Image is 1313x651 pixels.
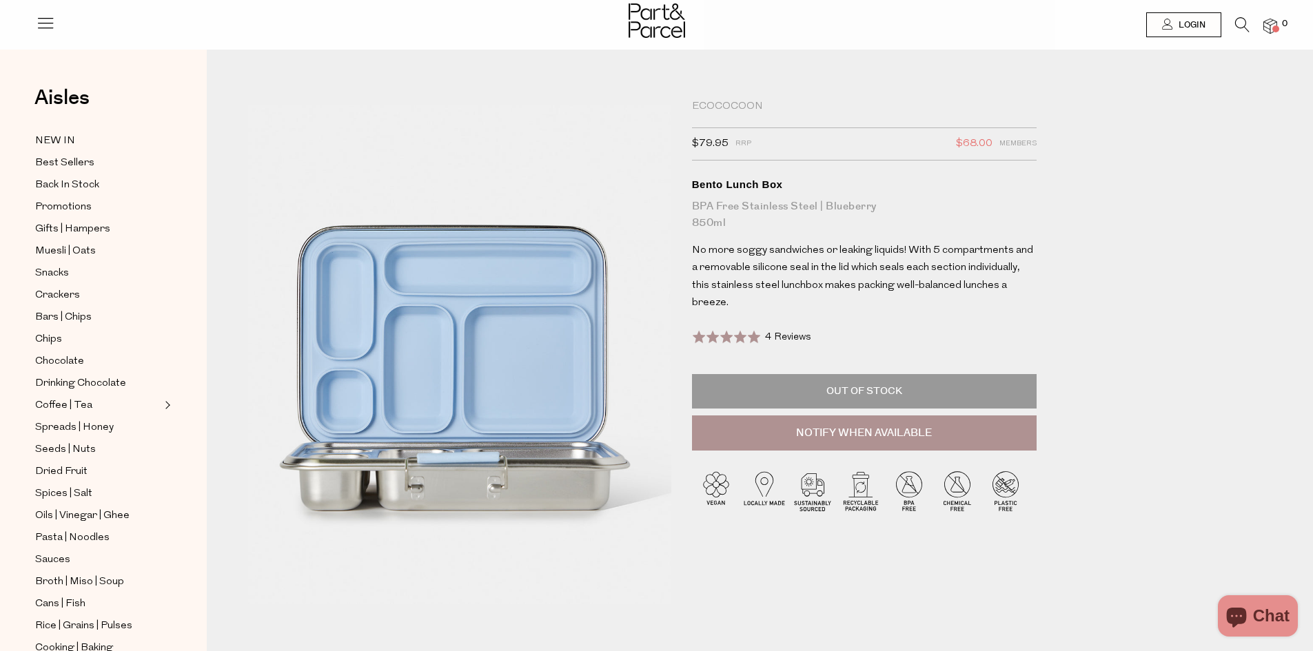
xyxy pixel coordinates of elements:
a: Dried Fruit [35,463,161,480]
a: Chocolate [35,353,161,370]
span: Broth | Miso | Soup [35,574,124,590]
div: Bento Lunch Box [692,178,1037,192]
span: Pasta | Noodles [35,530,110,546]
button: Notify When Available [692,415,1037,451]
a: NEW IN [35,132,161,149]
a: Chips [35,331,161,348]
img: P_P-ICONS-Live_Bec_V11_Recyclable_Packaging.svg [837,466,885,515]
a: Broth | Miso | Soup [35,573,161,590]
span: RRP [735,135,751,153]
span: No more soggy sandwiches or leaking liquids! With 5 compartments and a removable silicone seal in... [692,245,1033,309]
span: Chips [35,331,62,348]
span: Best Sellers [35,155,94,172]
span: Cans | Fish [35,596,85,612]
inbox-online-store-chat: Shopify online store chat [1214,595,1302,640]
span: Sauces [35,552,70,568]
span: Spreads | Honey [35,420,114,436]
span: Muesli | Oats [35,243,96,260]
span: Oils | Vinegar | Ghee [35,508,130,524]
a: Cans | Fish [35,595,161,612]
img: P_P-ICONS-Live_Bec_V11_BPA_Free.svg [885,466,933,515]
a: Coffee | Tea [35,397,161,414]
p: Out of Stock [692,374,1037,409]
span: 0 [1279,18,1291,30]
span: Aisles [34,83,90,113]
a: Gifts | Hampers [35,220,161,238]
span: $79.95 [692,135,729,153]
div: Ecococoon [692,100,1037,114]
a: Spreads | Honey [35,419,161,436]
span: Gifts | Hampers [35,221,110,238]
a: Sauces [35,551,161,568]
span: Chocolate [35,353,84,370]
a: Pasta | Noodles [35,529,161,546]
a: Promotions [35,198,161,216]
span: Back In Stock [35,177,99,194]
a: 0 [1263,19,1277,33]
span: Members [999,135,1037,153]
img: Bento Lunch Box [248,105,671,604]
a: Aisles [34,87,90,122]
a: Seeds | Nuts [35,441,161,458]
span: Bars | Chips [35,309,92,326]
span: Rice | Grains | Pulses [35,618,132,634]
span: Coffee | Tea [35,397,92,414]
a: Crackers [35,287,161,304]
span: Login [1175,19,1205,31]
a: Bars | Chips [35,309,161,326]
div: BPA Free Stainless Steel | Blueberry 850ml [692,198,1037,231]
span: Drinking Chocolate [35,375,126,392]
a: Drinking Chocolate [35,375,161,392]
img: Part&Parcel [629,3,685,38]
span: Snacks [35,265,69,282]
img: P_P-ICONS-Live_Bec_V11_Vegan.svg [692,466,740,515]
img: P_P-ICONS-Live_Bec_V11_Locally_Made_2.svg [740,466,788,515]
a: Muesli | Oats [35,242,161,260]
a: Rice | Grains | Pulses [35,617,161,634]
span: Crackers [35,287,80,304]
span: Promotions [35,199,92,216]
a: Login [1146,12,1221,37]
a: Spices | Salt [35,485,161,502]
img: P_P-ICONS-Live_Bec_V11_Sustainable_Sourced.svg [788,466,837,515]
span: $68.00 [956,135,993,153]
span: Spices | Salt [35,486,92,502]
a: Best Sellers [35,154,161,172]
a: Back In Stock [35,176,161,194]
a: Oils | Vinegar | Ghee [35,507,161,524]
span: 4 Reviews [765,332,811,342]
span: Seeds | Nuts [35,442,96,458]
a: Snacks [35,265,161,282]
span: NEW IN [35,133,75,149]
img: P_P-ICONS-Live_Bec_V11_Chemical_Free.svg [933,466,981,515]
span: Dried Fruit [35,464,88,480]
img: P_P-ICONS-Live_Bec_V11_Plastic_Free.svg [981,466,1030,515]
button: Expand/Collapse Coffee | Tea [161,397,171,413]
